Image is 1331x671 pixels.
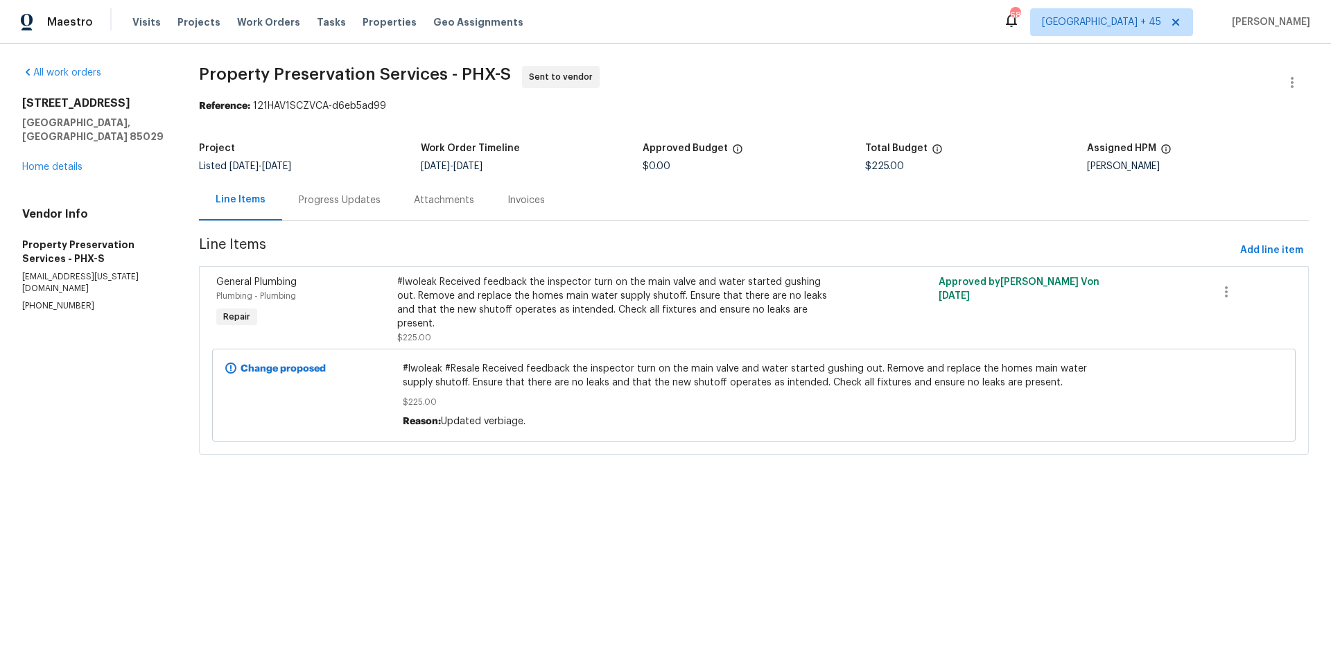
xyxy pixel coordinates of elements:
[865,143,928,153] h5: Total Budget
[216,193,266,207] div: Line Items
[363,15,417,29] span: Properties
[441,417,525,426] span: Updated verbiage.
[216,277,297,287] span: General Plumbing
[403,417,441,426] span: Reason:
[1226,15,1310,29] span: [PERSON_NAME]
[397,333,431,342] span: $225.00
[433,15,523,29] span: Geo Assignments
[237,15,300,29] span: Work Orders
[22,68,101,78] a: All work orders
[229,162,259,171] span: [DATE]
[22,271,166,295] p: [EMAIL_ADDRESS][US_STATE][DOMAIN_NAME]
[421,143,520,153] h5: Work Order Timeline
[643,143,728,153] h5: Approved Budget
[403,362,1105,390] span: #lwoleak #Resale Received feedback the inspector turn on the main valve and water started gushing...
[22,116,166,143] h5: [GEOGRAPHIC_DATA], [GEOGRAPHIC_DATA] 85029
[199,99,1309,113] div: 121HAV1SCZVCA-d6eb5ad99
[421,162,482,171] span: -
[229,162,291,171] span: -
[1240,242,1303,259] span: Add line item
[732,143,743,162] span: The total cost of line items that have been approved by both Opendoor and the Trade Partner. This...
[22,162,82,172] a: Home details
[22,96,166,110] h2: [STREET_ADDRESS]
[132,15,161,29] span: Visits
[397,275,840,331] div: #lwoleak Received feedback the inspector turn on the main valve and water started gushing out. Re...
[218,310,256,324] span: Repair
[643,162,670,171] span: $0.00
[22,207,166,221] h4: Vendor Info
[199,101,250,111] b: Reference:
[47,15,93,29] span: Maestro
[1160,143,1172,162] span: The hpm assigned to this work order.
[1042,15,1161,29] span: [GEOGRAPHIC_DATA] + 45
[414,193,474,207] div: Attachments
[1010,8,1020,22] div: 689
[22,300,166,312] p: [PHONE_NUMBER]
[1235,238,1309,263] button: Add line item
[216,292,296,300] span: Plumbing - Plumbing
[22,238,166,265] h5: Property Preservation Services - PHX-S
[939,277,1099,301] span: Approved by [PERSON_NAME] V on
[529,70,598,84] span: Sent to vendor
[1087,162,1309,171] div: [PERSON_NAME]
[1087,143,1156,153] h5: Assigned HPM
[262,162,291,171] span: [DATE]
[241,364,326,374] b: Change proposed
[403,395,1105,409] span: $225.00
[199,66,511,82] span: Property Preservation Services - PHX-S
[177,15,220,29] span: Projects
[453,162,482,171] span: [DATE]
[421,162,450,171] span: [DATE]
[199,162,291,171] span: Listed
[199,238,1235,263] span: Line Items
[932,143,943,162] span: The total cost of line items that have been proposed by Opendoor. This sum includes line items th...
[317,17,346,27] span: Tasks
[199,143,235,153] h5: Project
[939,291,970,301] span: [DATE]
[299,193,381,207] div: Progress Updates
[507,193,545,207] div: Invoices
[865,162,904,171] span: $225.00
